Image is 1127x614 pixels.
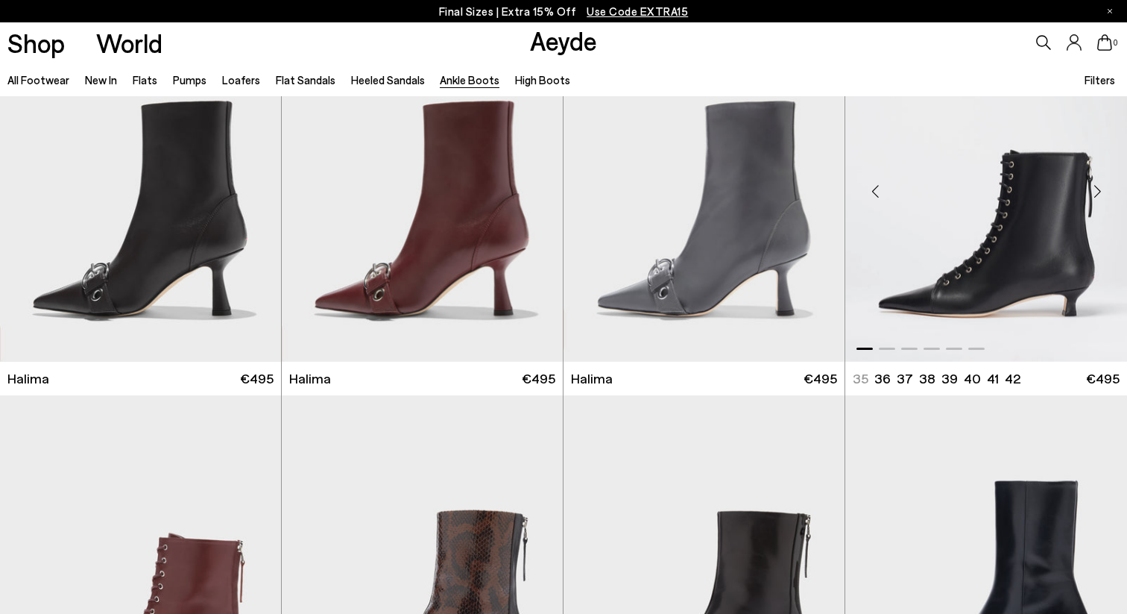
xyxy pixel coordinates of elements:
[897,369,913,388] li: 37
[1097,34,1112,51] a: 0
[515,73,570,87] a: High Boots
[845,8,1127,362] div: 1 / 6
[440,73,499,87] a: Ankle Boots
[7,30,65,56] a: Shop
[853,369,1016,388] ul: variant
[845,8,1127,362] img: Trixi Lace-Up Boots
[1086,369,1120,388] span: €495
[563,8,845,362] img: Halima Eyelet Pointed Boots
[282,8,563,362] a: Next slide Previous slide
[874,369,891,388] li: 36
[1085,73,1115,87] span: Filters
[173,73,206,87] a: Pumps
[563,8,845,362] a: Next slide Previous slide
[1112,39,1120,47] span: 0
[919,369,935,388] li: 38
[282,8,563,362] img: Halima Eyelet Pointed Boots
[7,369,49,388] span: Halima
[587,4,688,18] span: Navigate to /collections/ss25-final-sizes
[853,169,897,213] div: Previous slide
[439,2,689,21] p: Final Sizes | Extra 15% Off
[845,362,1127,395] a: 35 36 37 38 39 40 41 42 €495
[276,73,335,87] a: Flat Sandals
[282,362,563,395] a: Halima €495
[964,369,981,388] li: 40
[804,369,837,388] span: €495
[222,73,260,87] a: Loafers
[987,369,999,388] li: 41
[289,369,331,388] span: Halima
[240,369,274,388] span: €495
[133,73,157,87] a: Flats
[563,8,845,362] div: 1 / 6
[96,30,162,56] a: World
[351,73,425,87] a: Heeled Sandals
[845,8,1127,362] a: Next slide Previous slide
[571,369,613,388] span: Halima
[530,25,597,56] a: Aeyde
[85,73,117,87] a: New In
[522,369,555,388] span: €495
[1075,169,1120,213] div: Next slide
[941,369,958,388] li: 39
[282,8,563,362] div: 1 / 6
[1005,369,1020,388] li: 42
[563,362,845,395] a: Halima €495
[7,73,69,87] a: All Footwear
